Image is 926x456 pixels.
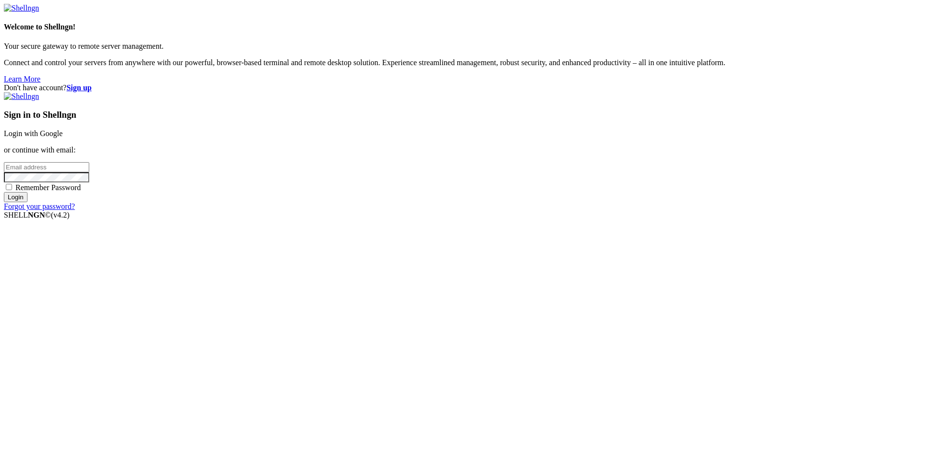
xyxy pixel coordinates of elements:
span: Remember Password [15,183,81,192]
div: Don't have account? [4,83,922,92]
p: Connect and control your servers from anywhere with our powerful, browser-based terminal and remo... [4,58,922,67]
a: Sign up [67,83,92,92]
h4: Welcome to Shellngn! [4,23,922,31]
p: or continue with email: [4,146,922,154]
span: 4.2.0 [51,211,70,219]
a: Learn More [4,75,41,83]
b: NGN [28,211,45,219]
input: Remember Password [6,184,12,190]
span: SHELL © [4,211,69,219]
input: Login [4,192,27,202]
a: Login with Google [4,129,63,138]
p: Your secure gateway to remote server management. [4,42,922,51]
a: Forgot your password? [4,202,75,210]
input: Email address [4,162,89,172]
img: Shellngn [4,92,39,101]
h3: Sign in to Shellngn [4,110,922,120]
img: Shellngn [4,4,39,13]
